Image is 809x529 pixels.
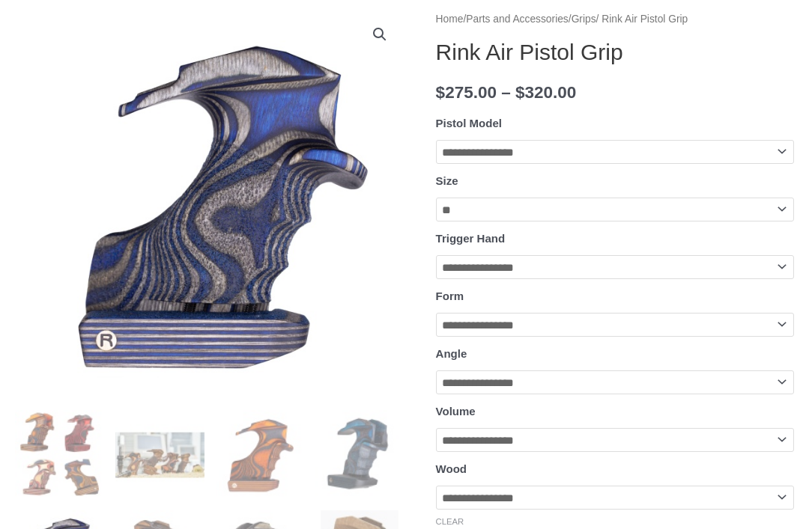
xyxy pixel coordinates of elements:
label: Wood [436,462,467,475]
span: $ [515,83,525,102]
a: View full-screen image gallery [366,21,393,48]
bdi: 275.00 [436,83,497,102]
label: Volume [436,405,476,418]
label: Size [436,174,458,187]
img: Rink Air Pistol Grip [15,410,104,499]
label: Trigger Hand [436,232,506,245]
nav: Breadcrumb [436,10,794,29]
span: – [501,83,511,102]
h1: Rink Air Pistol Grip [436,39,794,66]
img: Rink Air Pistol Grip - Image 3 [216,410,305,499]
label: Pistol Model [436,117,502,129]
a: Parts and Accessories [466,13,569,25]
a: Grips [572,13,596,25]
a: Clear options [436,517,464,526]
bdi: 320.00 [515,83,576,102]
label: Form [436,290,464,302]
a: Home [436,13,464,25]
span: $ [436,83,446,102]
label: Angle [436,347,467,360]
img: Rink Air Pistol Grip - Image 2 [115,410,204,499]
img: Rink Air Pistol Grip - Image 4 [315,410,404,499]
